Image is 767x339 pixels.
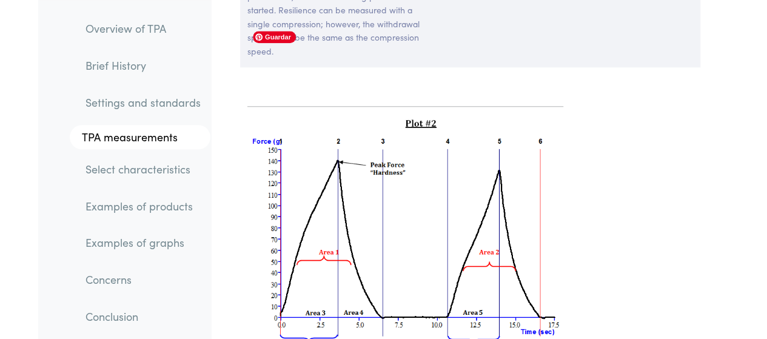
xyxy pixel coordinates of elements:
a: Overview of TPA [76,15,210,42]
a: TPA measurements [70,125,210,149]
a: Settings and standards [76,88,210,116]
a: Examples of graphs [76,229,210,257]
a: Conclusion [76,303,210,331]
span: Guardar [253,31,296,43]
a: Examples of products [76,192,210,220]
a: Brief History [76,52,210,79]
a: Select characteristics [76,155,210,183]
a: Concerns [76,266,210,294]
